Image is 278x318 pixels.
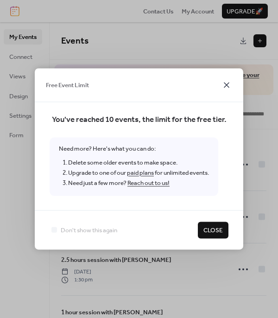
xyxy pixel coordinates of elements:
[127,167,154,179] a: paid plans
[50,138,218,196] span: Need more? Here's what you can do:
[68,178,209,189] li: Need just a few more?
[68,158,209,168] li: Delete some older events to make space.
[68,168,209,178] li: Upgrade to one of our for unlimited events.
[127,178,170,190] a: Reach out to us!
[61,226,117,235] span: Don't show this again
[198,222,228,238] button: Close
[46,81,89,90] span: Free Event Limit
[203,226,223,235] span: Close
[50,114,228,126] span: You've reached 10 events, the limit for the free tier.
